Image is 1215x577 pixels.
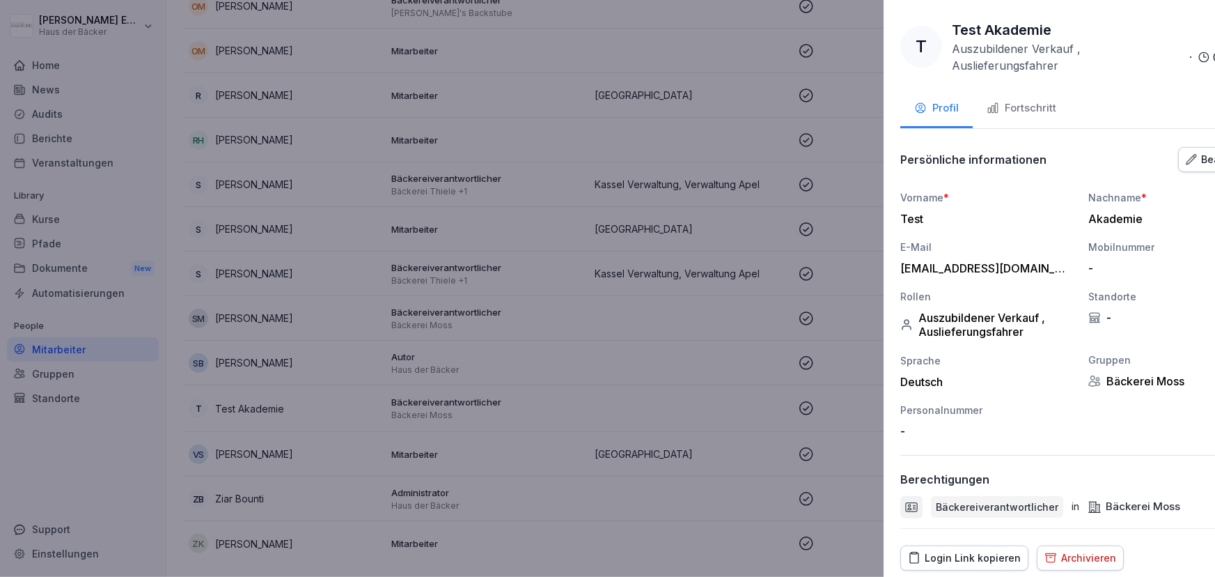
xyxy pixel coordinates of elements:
div: Auszubildener Verkauf , Auslieferungsfahrer [900,311,1074,339]
div: Sprache [900,353,1074,368]
p: in [1072,499,1079,515]
button: Fortschritt [973,91,1070,128]
div: Login Link kopieren [908,551,1021,566]
p: Auszubildener Verkauf , Auslieferungsfahrer [952,40,1184,74]
div: E-Mail [900,240,1074,254]
div: T [900,26,942,68]
div: Personalnummer [900,403,1074,417]
button: Profil [900,91,973,128]
div: Fortschritt [987,100,1056,116]
div: - [900,424,1067,438]
div: Profil [914,100,959,116]
button: Archivieren [1037,546,1124,571]
div: Test [900,212,1067,226]
p: Test Akademie [952,20,1051,40]
p: Berechtigungen [900,472,989,486]
div: Deutsch [900,375,1074,389]
div: Rollen [900,289,1074,304]
button: Login Link kopieren [900,546,1028,571]
div: Archivieren [1044,551,1116,566]
p: Persönliche informationen [900,153,1047,167]
div: [EMAIL_ADDRESS][DOMAIN_NAME][PERSON_NAME] [900,261,1067,275]
div: Bäckerei Moss [1088,499,1180,515]
div: Vorname [900,190,1074,205]
p: Bäckereiverantwortlicher [936,500,1058,514]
